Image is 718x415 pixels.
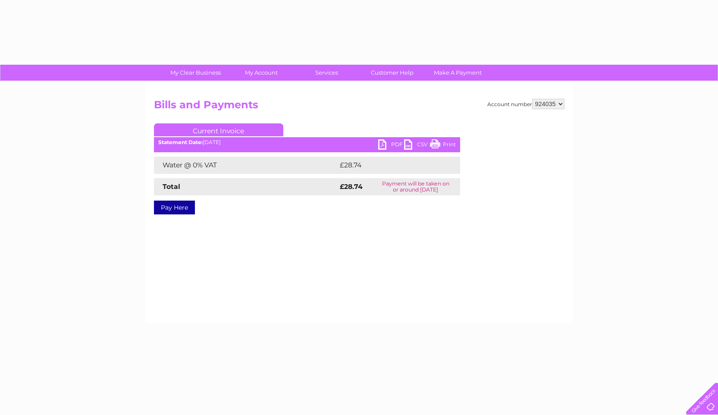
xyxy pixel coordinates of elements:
[371,178,460,195] td: Payment will be taken on or around [DATE]
[422,65,493,81] a: Make A Payment
[160,65,231,81] a: My Clear Business
[154,139,460,145] div: [DATE]
[154,99,564,115] h2: Bills and Payments
[291,65,362,81] a: Services
[154,201,195,214] a: Pay Here
[404,139,430,152] a: CSV
[154,123,283,136] a: Current Invoice
[487,99,564,109] div: Account number
[226,65,297,81] a: My Account
[378,139,404,152] a: PDF
[430,139,456,152] a: Print
[154,157,338,174] td: Water @ 0% VAT
[357,65,428,81] a: Customer Help
[163,182,180,191] strong: Total
[338,157,442,174] td: £28.74
[158,139,203,145] b: Statement Date:
[340,182,363,191] strong: £28.74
